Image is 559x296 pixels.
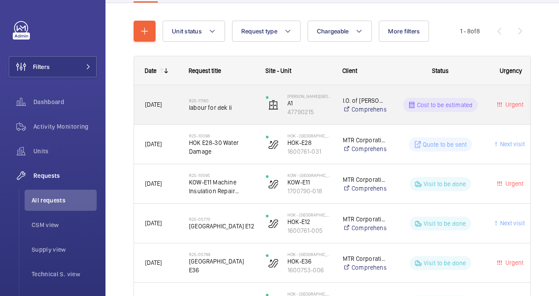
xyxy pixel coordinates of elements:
[32,245,97,254] span: Supply view
[33,147,97,155] span: Units
[424,219,466,228] p: Visit to be done
[145,141,162,148] span: [DATE]
[287,99,331,108] p: A1
[317,28,349,35] span: Chargeable
[33,171,97,180] span: Requests
[343,96,386,105] p: I.O. of [PERSON_NAME][GEOGRAPHIC_DATA]
[145,220,162,227] span: [DATE]
[432,67,449,74] span: Status
[268,218,279,229] img: escalator.svg
[189,217,254,222] h2: R25-05770
[189,173,254,178] h2: R25-10095
[287,266,331,274] p: 1600753-006
[504,180,523,187] span: Urgent
[343,184,386,193] a: Comprehensive
[498,220,525,227] span: Next visit
[172,28,202,35] span: Unit status
[265,67,291,74] span: Site - Unit
[287,257,331,266] p: HOK-E36
[145,101,162,108] span: [DATE]
[145,259,162,266] span: [DATE]
[287,226,331,235] p: 1600761-005
[33,122,97,131] span: Activity Monitoring
[33,97,97,106] span: Dashboard
[342,67,357,74] span: Client
[33,62,50,71] span: Filters
[287,212,331,217] p: HOK - [GEOGRAPHIC_DATA]
[287,108,331,116] p: 47790215
[287,178,331,187] p: KOW-E11
[500,67,522,74] span: Urgency
[287,147,331,156] p: 1600761-031
[232,21,301,42] button: Request type
[145,67,156,74] div: Date
[287,252,331,257] p: HOK - [GEOGRAPHIC_DATA]
[343,215,386,224] p: MTR Corporation Limited
[268,258,279,268] img: escalator.svg
[287,94,331,99] p: [PERSON_NAME][GEOGRAPHIC_DATA]
[423,140,467,149] p: Quote to be sent
[268,139,279,150] img: escalator.svg
[379,21,429,42] button: More filters
[189,138,254,156] span: HOK E28-30 Water Damage
[308,21,372,42] button: Chargeable
[163,21,225,42] button: Unit status
[498,141,525,148] span: Next visit
[424,259,466,267] p: Visit to be done
[287,138,331,147] p: HOK-E28
[504,259,523,266] span: Urgent
[287,173,331,178] p: KOW - [GEOGRAPHIC_DATA]
[189,252,254,257] h2: R25-05769
[471,28,476,35] span: of
[388,28,420,35] span: More filters
[287,187,331,195] p: 1700790-018
[32,196,97,205] span: All requests
[189,103,254,112] span: labour for dek li
[343,144,386,153] a: Comprehensive
[417,101,473,109] p: Cost to be estimated
[241,28,277,35] span: Request type
[460,28,480,34] span: 1 - 8 8
[343,175,386,184] p: MTR Corporation Limited
[189,257,254,274] span: [GEOGRAPHIC_DATA] E36
[189,98,254,103] h2: R25-11180
[287,133,331,138] p: HOK - [GEOGRAPHIC_DATA]
[32,270,97,278] span: Technical S. view
[424,180,466,188] p: Visit to be done
[189,67,221,74] span: Request title
[343,136,386,144] p: MTR Corporation Limited
[9,56,97,77] button: Filters
[268,179,279,189] img: escalator.svg
[32,220,97,229] span: CSM view
[343,263,386,272] a: Comprehensive
[268,100,279,110] img: elevator.svg
[504,101,523,108] span: Urgent
[287,217,331,226] p: HOK-E12
[343,105,386,114] a: Comprehensive
[145,180,162,187] span: [DATE]
[189,222,254,231] span: [GEOGRAPHIC_DATA] E12
[343,254,386,263] p: MTR Corporation Limited
[189,178,254,195] span: KOW-E11 Machine Insulation Repair (burnt)
[343,224,386,232] a: Comprehensive
[189,133,254,138] h2: R25-10098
